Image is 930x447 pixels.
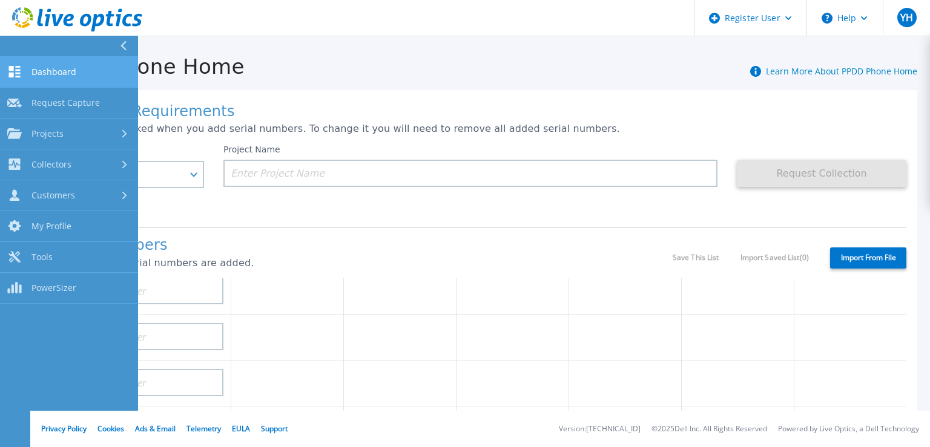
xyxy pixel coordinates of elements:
a: Ads & Email [135,423,176,434]
a: Privacy Policy [41,423,87,434]
input: Enter Project Name [223,160,717,187]
span: Collectors [31,159,71,170]
a: Telemetry [186,423,221,434]
span: PowerSizer [31,282,76,293]
span: Tools [31,252,53,263]
p: Timeframe is locked when you add serial numbers. To change it you will need to remove all added s... [54,123,906,134]
input: Enter Serial Number [54,277,223,304]
span: YH [900,13,913,22]
span: Dashboard [31,67,76,77]
p: 0 of 20 (max) serial numbers are added. [54,258,673,269]
h1: Serial Numbers [54,237,673,254]
input: Enter Serial Number [54,323,223,350]
a: EULA [232,423,250,434]
a: Learn More About PPDD Phone Home [766,65,917,77]
a: Support [261,423,288,434]
input: Enter Serial Number [54,369,223,396]
li: Powered by Live Optics, a Dell Technology [778,425,919,433]
label: Import From File [830,247,906,269]
li: Version: [TECHNICAL_ID] [559,425,641,433]
span: Projects [31,128,64,139]
span: Request Capture [31,97,100,108]
li: © 2025 Dell Inc. All Rights Reserved [651,425,767,433]
button: Request Collection [737,160,906,187]
a: Cookies [97,423,124,434]
h1: Collection Requirements [54,103,906,120]
label: Project Name [223,145,280,154]
span: Customers [31,190,75,201]
span: My Profile [31,221,71,232]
